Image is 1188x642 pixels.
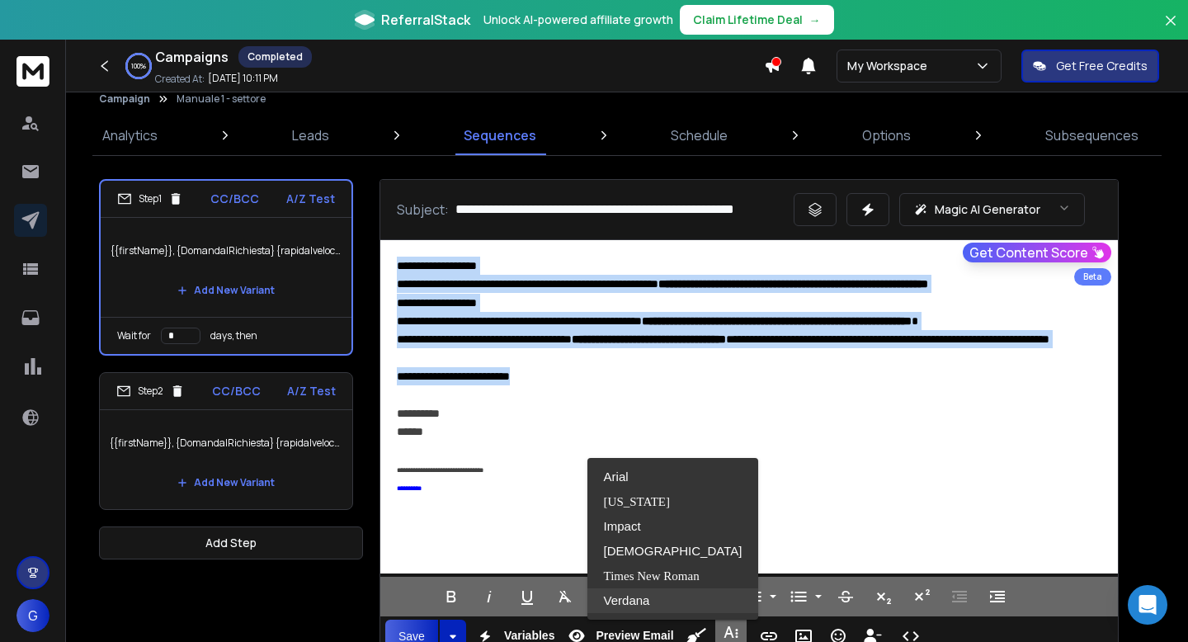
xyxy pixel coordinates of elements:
[282,116,339,155] a: Leads
[1160,10,1181,50] button: Close banner
[99,179,353,356] li: Step1CC/BCCA/Z Test{{firstName}}, {Domanda|Richiesta} {rapida|veloce|breve}Add New VariantWait fo...
[661,116,738,155] a: Schedule
[177,92,266,106] p: Manuale 1 - settore
[397,200,449,220] p: Subject:
[286,191,335,207] p: A/Z Test
[210,191,259,207] p: CC/BCC
[906,580,937,613] button: Superscript
[587,539,759,564] a: Tahoma
[587,564,759,588] a: Times New Roman
[671,125,728,145] p: Schedule
[292,125,329,145] p: Leads
[155,47,229,67] h1: Campaigns
[99,92,150,106] button: Campaign
[164,274,288,307] button: Add New Variant
[899,193,1085,226] button: Magic AI Generator
[92,116,167,155] a: Analytics
[1035,116,1148,155] a: Subsequences
[212,383,261,399] p: CC/BCC
[483,12,673,28] p: Unlock AI-powered affiliate growth
[117,329,151,342] p: Wait for
[16,599,49,632] button: G
[1045,125,1138,145] p: Subsequences
[935,201,1040,218] p: Magic AI Generator
[766,580,780,613] button: Ordered List
[238,46,312,68] div: Completed
[812,580,825,613] button: Unordered List
[210,329,257,342] p: days, then
[680,5,834,35] button: Claim Lifetime Deal→
[99,526,363,559] button: Add Step
[464,125,536,145] p: Sequences
[511,580,543,613] button: Underline (⌘U)
[587,489,759,514] a: Georgia
[1074,268,1111,286] div: Beta
[117,191,183,206] div: Step 1
[110,420,342,466] p: {{firstName}}, {Domanda|Richiesta} {rapida|veloce|breve}
[587,514,759,539] a: Impact
[549,580,581,613] button: Clear Formatting
[454,116,546,155] a: Sequences
[830,580,861,613] button: Strikethrough (⌘S)
[1128,585,1167,625] div: Open Intercom Messenger
[155,73,205,86] p: Created At:
[944,580,975,613] button: Decrease Indent (⌘[)
[208,72,278,85] p: [DATE] 10:11 PM
[111,228,342,274] p: {{firstName}}, {Domanda|Richiesta} {rapida|veloce|breve}
[982,580,1013,613] button: Increase Indent (⌘])
[783,580,814,613] button: Unordered List
[852,116,921,155] a: Options
[131,61,146,71] p: 100 %
[587,465,759,489] a: Arial
[963,243,1111,262] button: Get Content Score
[1056,58,1148,74] p: Get Free Credits
[862,125,911,145] p: Options
[116,384,185,399] div: Step 2
[381,10,470,30] span: ReferralStack
[809,12,821,28] span: →
[474,580,505,613] button: Italic (⌘I)
[847,58,934,74] p: My Workspace
[436,580,467,613] button: Bold (⌘B)
[164,466,288,499] button: Add New Variant
[287,383,336,399] p: A/Z Test
[102,125,158,145] p: Analytics
[99,372,353,510] li: Step2CC/BCCA/Z Test{{firstName}}, {Domanda|Richiesta} {rapida|veloce|breve}Add New Variant
[1021,50,1159,83] button: Get Free Credits
[587,588,759,613] a: Verdana
[868,580,899,613] button: Subscript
